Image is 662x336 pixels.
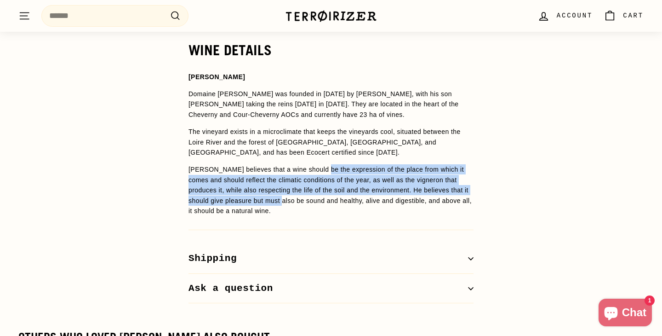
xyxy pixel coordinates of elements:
p: Domaine [PERSON_NAME] was founded in [DATE] by [PERSON_NAME], with his son [PERSON_NAME] taking t... [188,89,474,120]
a: Cart [598,2,649,29]
button: Ask a question [188,274,474,304]
h2: WINE DETAILS [188,42,474,58]
a: Account [532,2,598,29]
button: Shipping [188,244,474,274]
p: [PERSON_NAME] believes that a wine should be the expression of the place from which it comes and ... [188,164,474,216]
strong: [PERSON_NAME] [188,73,245,81]
span: Cart [623,11,644,21]
inbox-online-store-chat: Shopify online store chat [596,299,655,329]
span: Account [557,11,593,21]
p: The vineyard exists in a microclimate that keeps the vineyards cool, situated between the Loire R... [188,127,474,157]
